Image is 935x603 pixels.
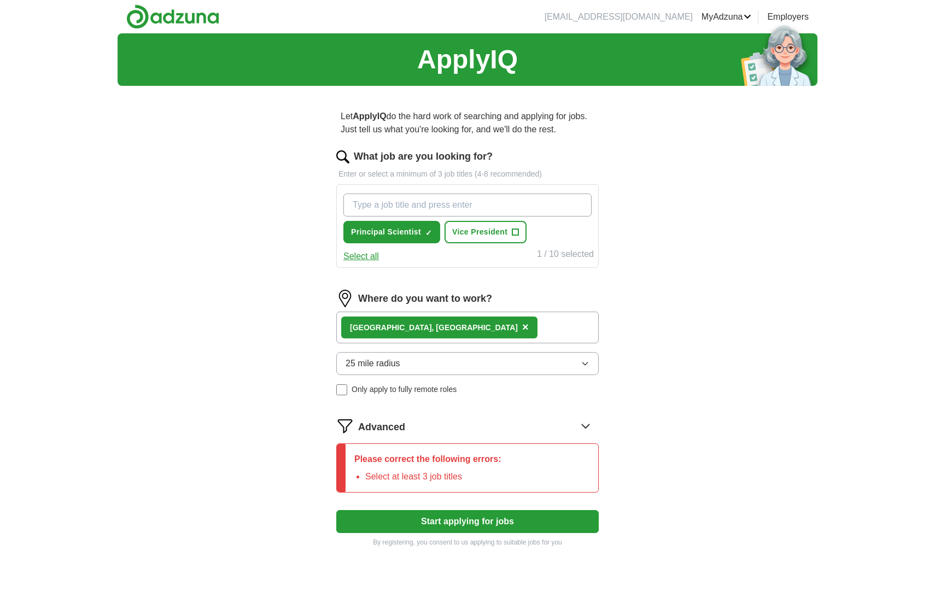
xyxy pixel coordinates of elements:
a: MyAdzuna [702,10,752,24]
input: Type a job title and press enter [343,194,592,216]
button: × [522,319,529,336]
p: By registering, you consent to us applying to suitable jobs for you [336,537,599,547]
li: [EMAIL_ADDRESS][DOMAIN_NAME] [545,10,693,24]
span: Only apply to fully remote roles [352,384,457,395]
li: Select at least 3 job titles [365,470,501,483]
p: Let do the hard work of searching and applying for jobs. Just tell us what you're looking for, an... [336,106,599,140]
button: Select all [343,250,379,263]
input: Only apply to fully remote roles [336,384,347,395]
button: Start applying for jobs [336,510,599,533]
span: 25 mile radius [346,357,400,370]
button: Principal Scientist✓ [343,221,440,243]
p: Please correct the following errors: [354,453,501,466]
label: What job are you looking for? [354,149,493,164]
strong: ApplyIQ [353,112,386,121]
img: Adzuna logo [126,4,219,29]
a: Employers [767,10,809,24]
img: search.png [336,150,349,163]
img: filter [336,417,354,435]
span: ✓ [425,229,432,237]
div: 1 / 10 selected [537,248,594,263]
button: Vice President [445,221,527,243]
p: Enter or select a minimum of 3 job titles (4-8 recommended) [336,168,599,180]
span: Principal Scientist [351,226,421,238]
label: Where do you want to work? [358,291,492,306]
img: location.png [336,290,354,307]
button: 25 mile radius [336,352,599,375]
span: Vice President [452,226,507,238]
span: Advanced [358,420,405,435]
span: × [522,321,529,333]
h1: ApplyIQ [417,40,518,79]
strong: [GEOGRAPHIC_DATA] [350,323,432,332]
div: , [GEOGRAPHIC_DATA] [350,322,518,333]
